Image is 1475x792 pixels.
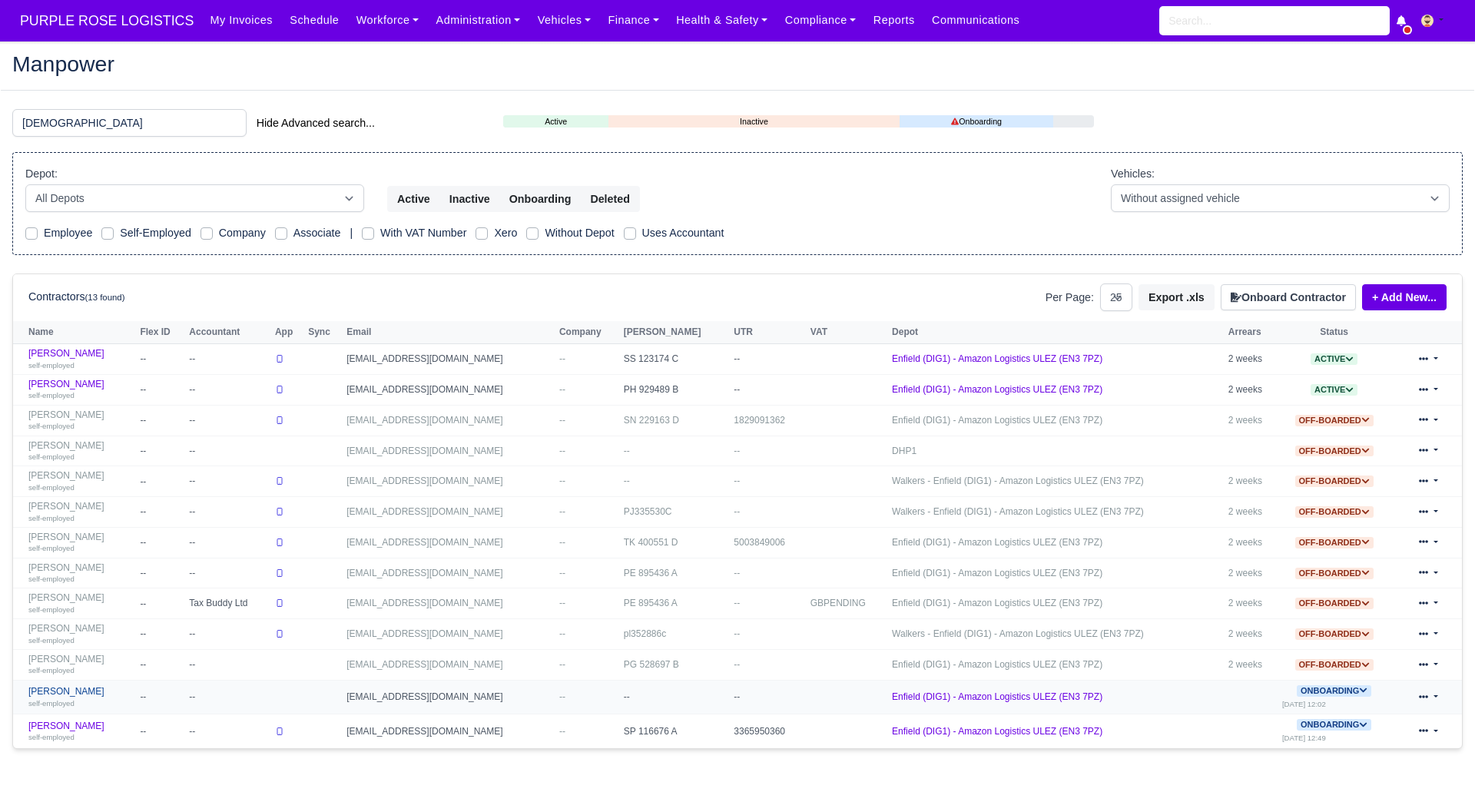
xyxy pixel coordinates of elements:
a: [PERSON_NAME] self-employed [28,470,132,492]
label: Per Page: [1046,289,1094,307]
a: Enfield (DIG1) - Amazon Logistics ULEZ (EN3 7PZ) [892,415,1102,426]
td: [EMAIL_ADDRESS][DOMAIN_NAME] [343,497,555,528]
a: Walkers - Enfield (DIG1) - Amazon Logistics ULEZ (EN3 7PZ) [892,506,1144,517]
td: pl352886c [620,619,731,650]
td: -- [136,619,185,650]
span: -- [559,537,565,548]
td: -- [730,375,807,406]
label: Employee [44,224,92,242]
span: -- [559,568,565,578]
h2: Manpower [12,53,1463,75]
small: self-employed [28,699,75,707]
a: [PERSON_NAME] self-employed [28,562,132,585]
small: [DATE] 12:02 [1282,700,1326,708]
small: self-employed [28,514,75,522]
label: Depot: [25,165,58,183]
label: Without Depot [545,224,614,242]
a: [PERSON_NAME] self-employed [28,623,132,645]
small: [DATE] 12:49 [1282,734,1326,742]
a: Active [503,115,608,128]
td: -- [185,558,271,588]
td: 5003849006 [730,527,807,558]
th: App [271,321,304,344]
span: PURPLE ROSE LOGISTICS [12,5,201,36]
a: [PERSON_NAME] self-employed [28,440,132,462]
label: Self-Employed [120,224,191,242]
td: GBPENDING [807,588,888,619]
td: -- [730,466,807,497]
a: Off-boarded [1295,568,1374,578]
a: Enfield (DIG1) - Amazon Logistics ULEZ (EN3 7PZ) [892,691,1102,702]
td: [EMAIL_ADDRESS][DOMAIN_NAME] [343,375,555,406]
small: self-employed [28,733,75,741]
span: -- [559,476,565,486]
td: -- [185,497,271,528]
th: Sync [304,321,343,344]
td: -- [185,436,271,466]
td: PJ335530C [620,497,731,528]
button: Deleted [580,186,639,212]
a: Off-boarded [1295,506,1374,517]
span: -- [559,659,565,670]
div: Manpower [1,41,1474,91]
small: (13 found) [85,293,125,302]
small: self-employed [28,575,75,583]
td: PH 929489 B [620,375,731,406]
a: [PERSON_NAME] self-employed [28,409,132,432]
td: -- [136,558,185,588]
span: -- [559,691,565,702]
small: self-employed [28,605,75,614]
th: Flex ID [136,321,185,344]
a: [PERSON_NAME] self-employed [28,379,132,401]
a: Communications [923,5,1029,35]
small: self-employed [28,452,75,461]
td: -- [136,344,185,375]
td: -- [730,619,807,650]
a: Off-boarded [1295,598,1374,608]
td: 2 weeks [1225,344,1278,375]
small: self-employed [28,422,75,430]
td: [EMAIL_ADDRESS][DOMAIN_NAME] [343,558,555,588]
small: self-employed [28,391,75,399]
small: self-employed [28,361,75,369]
td: PE 895436 A [620,588,731,619]
td: PE 895436 A [620,558,731,588]
td: -- [730,650,807,681]
td: -- [620,680,731,714]
small: self-employed [28,666,75,674]
td: [EMAIL_ADDRESS][DOMAIN_NAME] [343,405,555,436]
th: Depot [888,321,1225,344]
td: -- [185,375,271,406]
td: 2 weeks [1225,619,1278,650]
td: [EMAIL_ADDRESS][DOMAIN_NAME] [343,680,555,714]
td: -- [185,466,271,497]
a: Onboarding [1297,719,1371,730]
a: Enfield (DIG1) - Amazon Logistics ULEZ (EN3 7PZ) [892,659,1102,670]
a: Off-boarded [1295,628,1374,639]
a: [PERSON_NAME] self-employed [28,348,132,370]
span: Off-boarded [1295,415,1374,426]
span: Off-boarded [1295,628,1374,640]
a: Compliance [777,5,865,35]
td: -- [136,680,185,714]
a: Inactive [608,115,900,128]
button: Hide Advanced search... [247,110,385,136]
td: -- [185,405,271,436]
a: Reports [865,5,923,35]
td: -- [136,466,185,497]
td: -- [136,375,185,406]
a: DHP1 [892,446,916,456]
td: 2 weeks [1225,466,1278,497]
label: Vehicles: [1111,165,1155,183]
td: -- [730,436,807,466]
button: Active [387,186,440,212]
label: Associate [293,224,341,242]
a: [PERSON_NAME] self-employed [28,501,132,523]
a: Enfield (DIG1) - Amazon Logistics ULEZ (EN3 7PZ) [892,353,1102,364]
td: 2 weeks [1225,497,1278,528]
h6: Contractors [28,290,124,303]
td: 2 weeks [1225,558,1278,588]
span: -- [559,384,565,395]
td: [EMAIL_ADDRESS][DOMAIN_NAME] [343,436,555,466]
